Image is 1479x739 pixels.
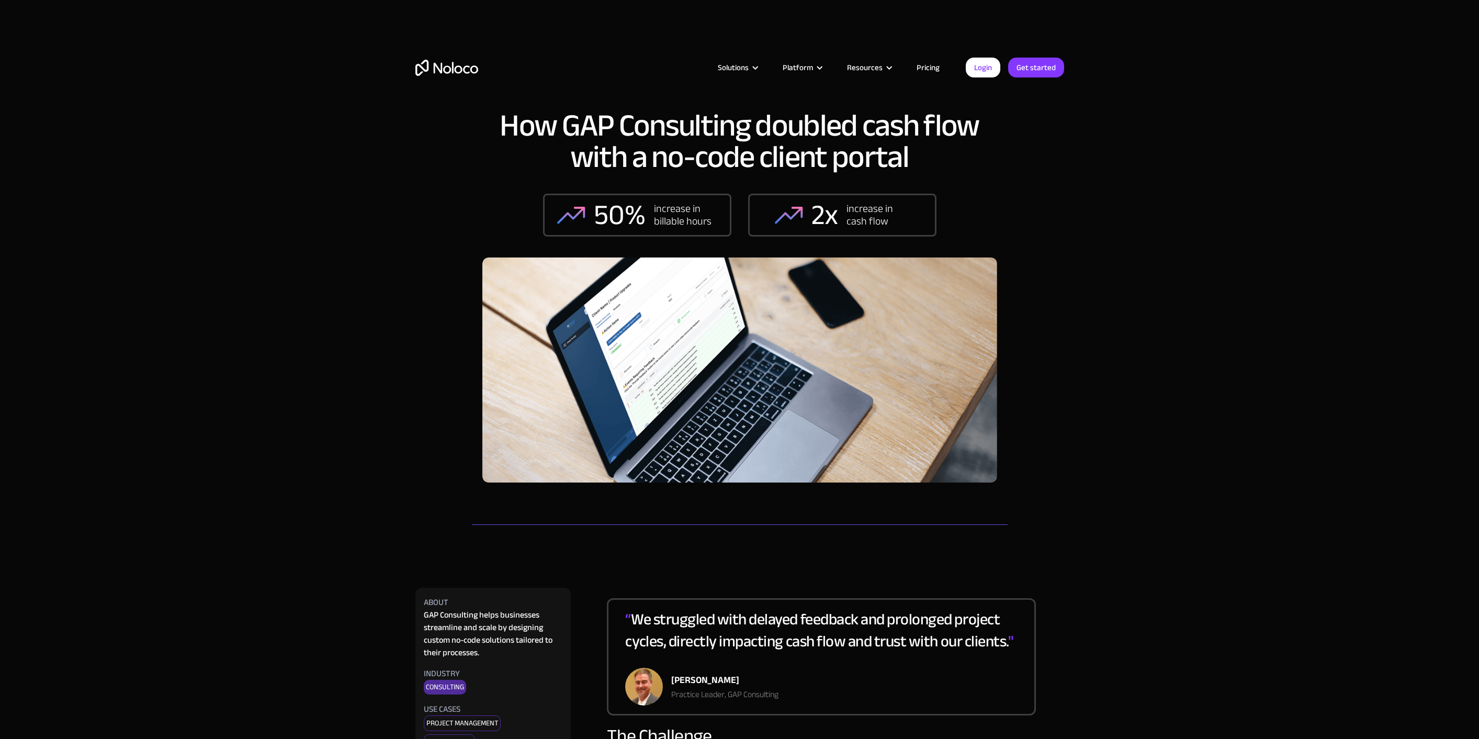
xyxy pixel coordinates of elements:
[671,688,778,701] div: Practice Leader, GAP Consulting
[482,110,997,173] h1: How GAP Consulting doubled cash flow with a no-code client portal
[424,609,563,659] div: GAP Consulting helps businesses streamline and scale by designing custom no-code solutions tailor...
[424,667,460,680] div: Industry
[834,61,904,74] div: Resources
[625,608,1018,668] div: We struggled with delayed feedback and prolonged project cycles, directly impacting cash flow and...
[811,199,838,231] div: 2x
[718,61,749,74] div: Solutions
[1008,626,1014,656] span: "
[1008,58,1064,77] a: Get started
[770,61,834,74] div: Platform
[424,680,466,695] div: Consulting
[846,203,909,228] div: increase in cash flow
[705,61,770,74] div: Solutions
[424,715,501,731] div: Project Management
[625,604,631,634] span: “
[966,58,1000,77] a: Login
[424,703,460,715] div: USE CASES
[424,596,448,609] div: About
[671,673,778,688] div: [PERSON_NAME]
[904,61,953,74] a: Pricing
[654,203,717,228] div: increase in billable hours
[415,60,478,76] a: home
[847,61,883,74] div: Resources
[594,199,646,231] div: 50%
[783,61,813,74] div: Platform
